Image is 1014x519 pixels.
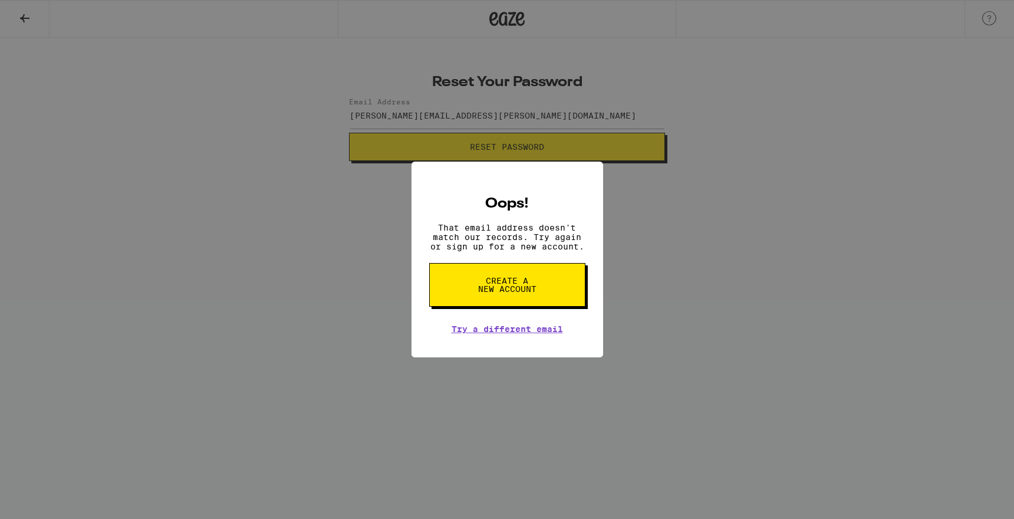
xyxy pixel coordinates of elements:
[477,277,538,293] span: Create a new account
[7,8,85,18] span: Hi. Need any help?
[485,197,529,211] h2: Oops!
[429,263,585,307] button: Create a new account
[429,223,585,251] p: That email address doesn't match our records. Try again or sign up for a new account.
[452,324,563,334] a: Try a different email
